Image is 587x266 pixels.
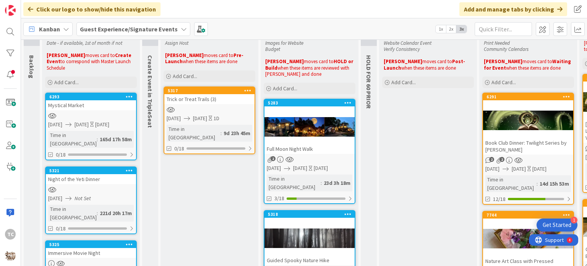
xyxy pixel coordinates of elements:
[46,241,136,258] div: 5325Immersive Movie Night
[522,58,552,65] span: moves card to
[48,131,97,148] div: Time in [GEOGRAPHIC_DATA]
[46,93,136,100] div: 6293
[485,165,499,173] span: [DATE]
[459,2,567,16] div: Add and manage tabs by clicking
[167,114,181,122] span: [DATE]
[264,99,355,204] a: 5283Full Moon Night Walk[DATE][DATE][DATE]Time in [GEOGRAPHIC_DATA]:23d 3h 18m3/18
[97,209,98,217] span: :
[264,144,355,154] div: Full Moon Night Walk
[5,250,16,261] img: avatar
[265,40,303,46] em: Images for Website
[48,194,62,202] span: [DATE]
[484,58,522,65] strong: [PERSON_NAME]
[384,58,465,71] strong: Post-Launch
[54,79,79,86] span: Add Card...
[75,121,89,129] span: [DATE]
[489,157,494,162] span: 2
[5,229,16,240] div: TC
[56,225,66,233] span: 0/18
[271,156,276,161] span: 2
[384,40,431,46] em: Website Calendar Event
[47,58,132,71] span: to correspond with Master Launch Schedule
[571,217,577,224] div: 1
[49,168,136,173] div: 5321
[48,121,62,129] span: [DATE]
[46,93,136,110] div: 6293Mystical Market
[49,242,136,247] div: 5325
[436,25,446,33] span: 1x
[264,211,355,218] div: 5318
[384,46,420,52] em: Verify Consistency
[484,40,510,46] em: Print Needed
[16,1,35,10] span: Support
[486,212,573,218] div: 7744
[165,52,243,65] strong: Pre-Launch
[321,179,322,187] span: :
[401,65,456,71] span: when these items are done
[46,241,136,248] div: 5325
[183,58,237,65] span: when these items are done
[267,175,321,191] div: Time in [GEOGRAPHIC_DATA]
[267,164,281,172] span: [DATE]
[165,40,188,46] em: Assign Host
[214,114,219,122] div: 1D
[5,5,16,16] img: Visit kanbanzone.com
[173,73,197,80] span: Add Card...
[484,58,572,71] strong: Waiting for Event
[422,58,452,65] span: moves card to
[221,129,222,137] span: :
[174,145,184,153] span: 0/18
[85,52,115,59] span: moves card to
[475,22,532,36] input: Quick Filter...
[483,138,573,155] div: Book Club Dinner: Twilight Series by [PERSON_NAME]
[268,100,355,106] div: 5283
[46,167,136,184] div: 5321Night of the Yeti Dinner
[446,25,456,33] span: 2x
[46,174,136,184] div: Night of the Yeti Dinner
[538,180,571,188] div: 14d 15h 53m
[491,79,516,86] span: Add Card...
[265,65,350,77] span: when these items are reviewed with [PERSON_NAME] and done
[265,58,354,71] strong: HOLD or Build
[273,85,297,92] span: Add Card...
[46,248,136,258] div: Immersive Movie Night
[483,93,573,100] div: 6291
[47,40,122,46] em: Date - if available, 1st of month if not
[75,195,91,202] i: Not Set
[46,100,136,110] div: Mystical Market
[483,212,573,219] div: 7744
[165,52,204,59] strong: [PERSON_NAME]
[314,164,328,172] div: [DATE]
[164,86,255,154] a: 5317Trick or Treat Trails (3)[DATE][DATE]1DTime in [GEOGRAPHIC_DATA]:9d 23h 45m0/18
[264,211,355,265] div: 5318Guided Spooky Nature Hike
[499,157,504,162] span: 2
[537,180,538,188] span: :
[98,135,134,144] div: 165d 17h 58m
[204,52,234,59] span: moves card to
[167,125,221,142] div: Time in [GEOGRAPHIC_DATA]
[493,195,506,203] span: 12/18
[222,129,252,137] div: 9d 23h 45m
[265,58,304,65] strong: [PERSON_NAME]
[98,209,134,217] div: 221d 20h 17m
[391,79,416,86] span: Add Card...
[47,52,133,65] strong: Create Event
[268,212,355,217] div: 5318
[23,2,161,16] div: Click our logo to show/hide this navigation
[483,93,573,155] div: 6291Book Club Dinner: Twilight Series by [PERSON_NAME]
[40,3,42,9] div: 4
[537,219,577,232] div: Open Get Started checklist, remaining modules: 1
[532,165,546,173] div: [DATE]
[49,94,136,100] div: 6293
[485,175,537,192] div: Time in [GEOGRAPHIC_DATA]
[56,151,66,159] span: 0/18
[486,94,573,100] div: 6291
[265,46,280,52] em: Budget
[80,25,178,33] b: Guest Experience/Signature Events
[46,167,136,174] div: 5321
[45,93,137,160] a: 6293Mystical Market[DATE][DATE][DATE]Time in [GEOGRAPHIC_DATA]:165d 17h 58m0/18
[39,24,60,34] span: Kanban
[482,93,574,205] a: 6291Book Club Dinner: Twilight Series by [PERSON_NAME][DATE][DATE][DATE]Time in [GEOGRAPHIC_DATA]...
[164,87,255,94] div: 5317
[264,100,355,154] div: 5283Full Moon Night Walk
